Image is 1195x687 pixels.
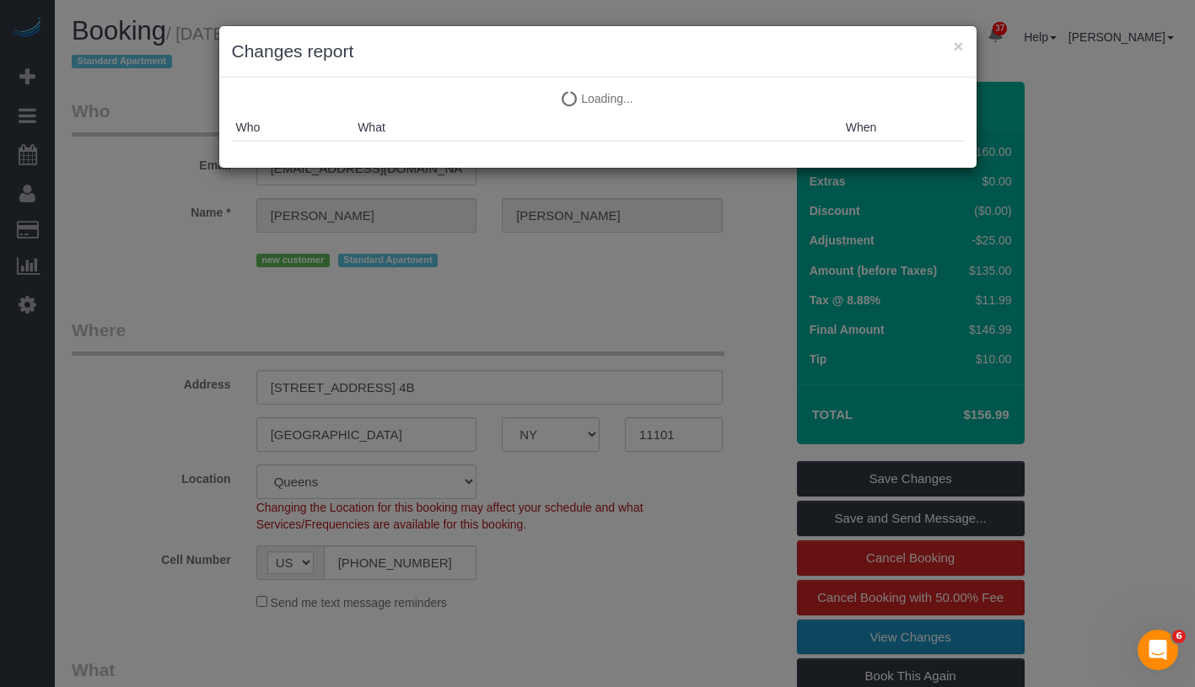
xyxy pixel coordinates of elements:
th: When [842,115,964,141]
button: × [953,37,963,55]
th: Who [232,115,354,141]
p: Loading... [232,90,964,107]
iframe: Intercom live chat [1138,630,1178,670]
h3: Changes report [232,39,964,64]
th: What [353,115,842,141]
span: 6 [1172,630,1186,643]
sui-modal: Changes report [219,26,977,168]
